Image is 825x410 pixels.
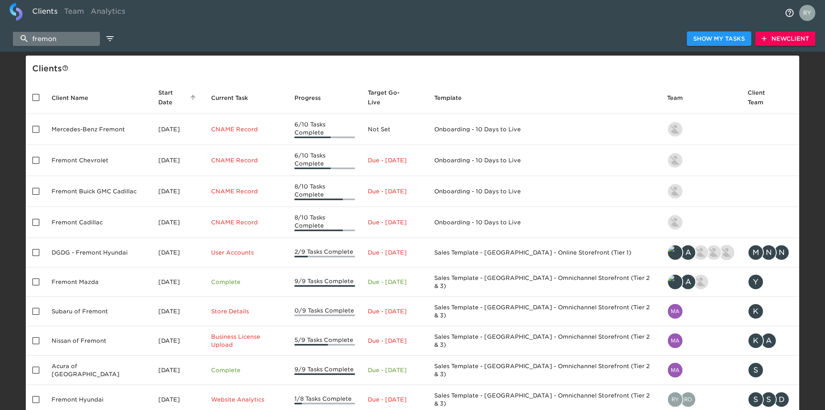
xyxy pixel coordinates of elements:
[707,245,721,260] img: austin@roadster.com
[748,303,793,319] div: katie@simmsautogroup.com
[45,267,152,297] td: Fremont Mazda
[668,392,682,407] img: ryan.dale@roadster.com
[152,297,205,326] td: [DATE]
[45,356,152,385] td: Acura of [GEOGRAPHIC_DATA]
[748,244,764,261] div: M
[288,267,362,297] td: 9/9 Tasks Complete
[152,267,205,297] td: [DATE]
[158,88,198,107] span: Start Date
[694,275,708,289] img: austin@roadster.com
[748,362,764,378] div: S
[45,238,152,267] td: DGDG - Fremont Hyundai
[434,93,472,103] span: Template
[368,248,421,257] p: Due - [DATE]
[748,391,793,408] div: scottj@cacargroup.com, SCOTTJ@CACARGROUP.COM, dament@press1totalk.com
[668,304,682,319] img: madison.craig@roadster.com
[755,31,815,46] button: NewClient
[152,326,205,356] td: [DATE]
[773,244,790,261] div: N
[294,93,331,103] span: Progress
[428,145,661,176] td: Onboarding - 10 Days to Live
[428,114,661,145] td: Onboarding - 10 Days to Live
[668,184,682,199] img: nikko.foster@roadster.com
[667,183,735,199] div: nikko.foster@roadster.com
[368,366,421,374] p: Due - [DATE]
[45,176,152,207] td: Fremont Buick GMC Cadillac
[211,156,282,164] p: CNAME Record
[288,176,362,207] td: 8/10 Tasks Complete
[368,278,421,286] p: Due - [DATE]
[681,392,695,407] img: rohitvarma.addepalli@cdk.com
[762,34,809,44] span: New Client
[45,114,152,145] td: Mercedes-Benz Fremont
[211,278,282,286] p: Complete
[680,274,696,290] div: A
[288,297,362,326] td: 0/9 Tasks Complete
[668,122,682,137] img: kevin.lo@roadster.com
[211,333,282,349] p: Business License Upload
[368,88,411,107] span: Calculated based on the start date and the duration of all Tasks contained in this Hub.
[668,215,682,230] img: nikko.foster@roadster.com
[668,153,682,168] img: nikko.foster@roadster.com
[45,326,152,356] td: Nissan of Fremont
[687,31,751,46] button: Show My Tasks
[667,214,735,230] div: nikko.foster@roadster.com
[667,303,735,319] div: madison.craig@roadster.com
[748,274,793,290] div: young@fremontmazda.com
[693,34,745,44] span: Show My Tasks
[761,333,777,349] div: A
[361,114,428,145] td: Not Set
[288,207,362,238] td: 8/10 Tasks Complete
[668,275,682,289] img: tyler@roadster.com
[152,114,205,145] td: [DATE]
[10,3,23,21] img: logo
[668,333,682,348] img: madison.craig@roadster.com
[368,88,421,107] span: Target Go-Live
[62,65,68,71] svg: This is a list of all of your clients and clients shared with you
[152,356,205,385] td: [DATE]
[61,3,87,23] a: Team
[667,274,735,290] div: tyler@roadster.com, adam.stelly@roadster.com, austin@roadster.com
[288,145,362,176] td: 6/10 Tasks Complete
[211,93,259,103] span: Current Task
[428,176,661,207] td: Onboarding - 10 Days to Live
[668,363,682,377] img: madison.craig@roadster.com
[748,333,764,349] div: K
[87,3,129,23] a: Analytics
[667,93,693,103] span: Team
[45,207,152,238] td: Fremont Cadillac
[667,152,735,168] div: nikko.foster@roadster.com
[694,245,708,260] img: kevin.lo@roadster.com
[668,245,682,260] img: tyler@roadster.com
[288,238,362,267] td: 2/9 Tasks Complete
[780,3,799,23] button: notifications
[748,274,764,290] div: Y
[288,114,362,145] td: 6/10 Tasks Complete
[368,218,421,226] p: Due - [DATE]
[103,32,117,46] button: edit
[428,267,661,297] td: Sales Template - [GEOGRAPHIC_DATA] - Omnichannel Storefront (Tier 2 & 3)
[761,244,777,261] div: N
[211,218,282,226] p: CNAME Record
[152,207,205,238] td: [DATE]
[748,244,793,261] div: michael.bero@roadster.com, Nick.George@dgdg.com, nick.george@dgdg.com
[667,362,735,378] div: madison.craig@roadster.com
[428,326,661,356] td: Sales Template - [GEOGRAPHIC_DATA] - Omnichannel Storefront (Tier 2 & 3)
[667,333,735,349] div: madison.craig@roadster.com
[368,396,421,404] p: Due - [DATE]
[211,307,282,315] p: Store Details
[748,303,764,319] div: K
[719,245,734,260] img: ryan.lattimore@roadster.com
[667,244,735,261] div: tyler@roadster.com, adam.stelly@roadster.com, kevin.lo@roadster.com, austin@roadster.com, ryan.la...
[368,307,421,315] p: Due - [DATE]
[32,62,796,75] div: Client s
[152,145,205,176] td: [DATE]
[211,125,282,133] p: CNAME Record
[428,297,661,326] td: Sales Template - [GEOGRAPHIC_DATA] - Omnichannel Storefront (Tier 2 & 3)
[428,356,661,385] td: Sales Template - [GEOGRAPHIC_DATA] - Omnichannel Storefront (Tier 2 & 3)
[368,156,421,164] p: Due - [DATE]
[152,238,205,267] td: [DATE]
[45,297,152,326] td: Subaru of Fremont
[748,362,793,378] div: scott.yamasaki@acuraoffremont.com
[773,391,790,408] div: D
